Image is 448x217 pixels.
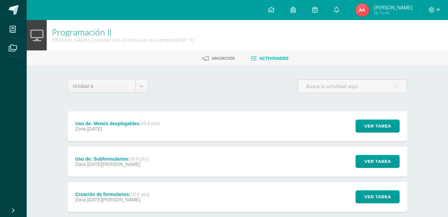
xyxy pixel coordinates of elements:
[139,121,160,126] strong: (20.0 pts)
[75,162,86,167] span: Zona
[68,80,148,92] a: Unidad 4
[52,26,111,38] a: Programación II
[364,191,391,203] span: Ver tarea
[87,126,102,132] span: [DATE]
[52,27,195,37] h1: Programación II
[73,80,130,92] span: Unidad 4
[52,37,195,43] div: Quinto Perito Contador con Orientación en Computación 'A'
[75,192,149,197] div: Creación de formularios
[298,80,407,93] input: Busca la actividad aquí...
[374,4,412,11] span: [PERSON_NAME]
[128,156,148,162] strong: (15.0 pts)
[75,126,86,132] span: Zona
[356,155,400,168] button: Ver tarea
[364,120,391,132] span: Ver tarea
[356,3,369,17] img: 662cc42856435c68ac89f2b5224fa74e.png
[356,190,400,203] button: Ver tarea
[211,56,235,61] span: Anuncios
[75,197,86,202] span: Zona
[75,156,148,162] div: Uso de: Subformularios
[364,155,391,168] span: Ver tarea
[202,53,235,64] a: Anuncios
[129,192,149,197] strong: (15.0 pts)
[87,197,140,202] span: [DATE][PERSON_NAME]
[356,120,400,133] button: Ver tarea
[251,53,289,64] a: Actividades
[374,10,412,16] span: Mi Perfil
[75,121,160,126] div: Uso de: Menús desplegables
[259,56,289,61] span: Actividades
[87,162,140,167] span: [DATE][PERSON_NAME]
